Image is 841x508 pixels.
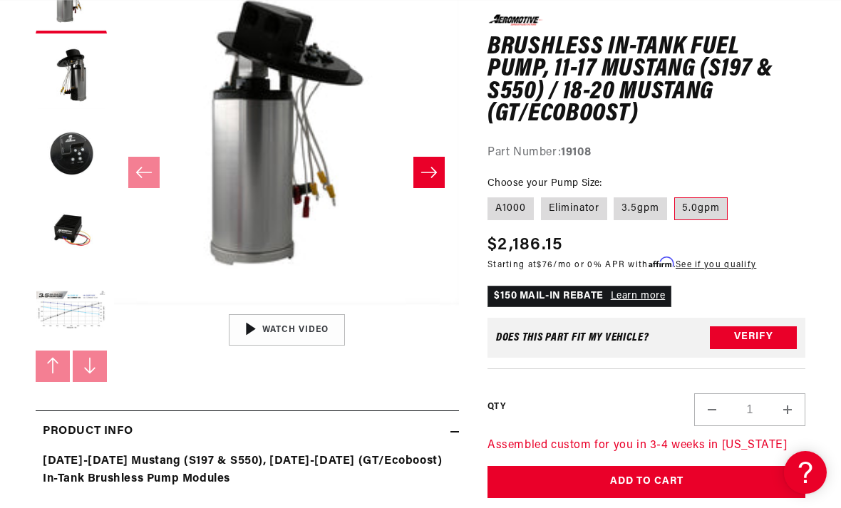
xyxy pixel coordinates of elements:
[674,197,728,220] label: 5.0gpm
[487,197,534,220] label: A1000
[611,290,666,301] a: Learn more
[36,197,107,269] button: Load image 4 in gallery view
[36,411,459,452] summary: Product Info
[561,146,591,157] strong: 19108
[537,260,553,269] span: $76
[43,423,133,441] h2: Product Info
[614,197,667,220] label: 3.5gpm
[541,197,607,220] label: Eliminator
[487,436,805,455] p: Assembled custom for you in 3-4 weeks in [US_STATE]
[73,351,107,382] button: Slide right
[676,260,756,269] a: See if you qualify - Learn more about Affirm Financing (opens in modal)
[487,143,805,162] div: Part Number:
[128,157,160,188] button: Slide left
[413,157,445,188] button: Slide right
[487,232,563,257] span: $2,186.15
[649,256,674,267] span: Affirm
[487,257,756,271] p: Starting at /mo or 0% APR with .
[36,41,107,112] button: Load image 2 in gallery view
[487,401,505,413] label: QTY
[487,466,805,498] button: Add to Cart
[487,285,671,306] p: $150 MAIL-IN REBATE
[36,119,107,190] button: Load image 3 in gallery view
[710,326,797,348] button: Verify
[36,276,107,347] button: Load image 5 in gallery view
[36,351,70,382] button: Slide left
[487,36,805,125] h1: Brushless In-Tank Fuel Pump, 11-17 Mustang (S197 & S550) / 18-20 Mustang (GT/Ecoboost)
[496,331,649,343] div: Does This part fit My vehicle?
[487,176,604,191] legend: Choose your Pump Size:
[43,455,442,485] strong: [DATE]-[DATE] Mustang (S197 & S550), [DATE]-[DATE] (GT/Ecoboost) In-Tank Brushless Pump Modules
